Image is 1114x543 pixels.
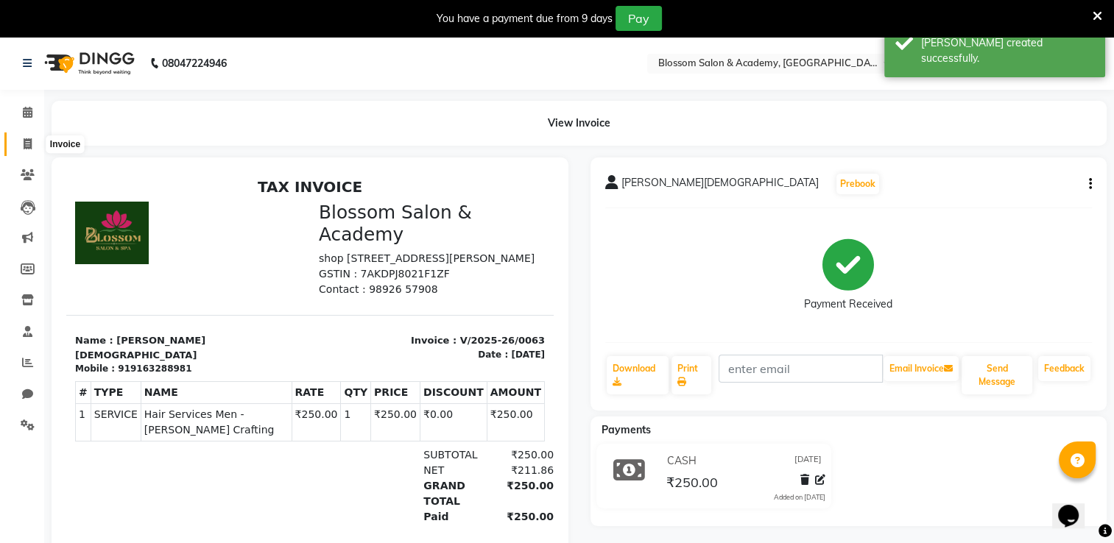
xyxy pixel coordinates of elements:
[418,291,487,306] div: ₹211.86
[78,235,222,266] span: Hair Services Men - [PERSON_NAME] Crafting
[253,161,479,176] p: Invoice : V/2025-26/0063
[794,453,822,469] span: [DATE]
[348,306,417,337] div: GRAND TOTAL
[52,190,125,203] div: 919163288981
[353,210,420,232] th: DISCOUNT
[10,232,25,269] td: 1
[9,190,49,203] div: Mobile :
[24,210,74,232] th: TYPE
[420,232,478,269] td: ₹250.00
[418,306,487,337] div: ₹250.00
[437,11,613,26] div: You have a payment due from 9 days
[253,29,479,73] h3: Blossom Salon & Academy
[1052,484,1099,528] iframe: chat widget
[305,232,354,269] td: ₹250.00
[418,275,487,291] div: ₹250.00
[348,291,417,306] div: NET
[46,136,84,154] div: Invoice
[836,174,879,194] button: Prebook
[348,337,417,352] div: Paid
[305,210,354,232] th: PRICE
[253,79,479,94] p: shop [STREET_ADDRESS][PERSON_NAME]
[9,6,479,24] h2: TAX INVOICE
[666,474,718,494] span: ₹250.00
[445,176,479,189] div: [DATE]
[1038,356,1090,381] a: Feedback
[607,356,669,394] a: Download
[225,232,275,269] td: ₹250.00
[804,297,892,312] div: Payment Received
[52,101,1107,146] div: View Invoice
[774,492,825,503] div: Added on [DATE]
[420,210,478,232] th: AMOUNT
[418,337,487,352] div: ₹250.00
[9,161,235,190] p: Name : [PERSON_NAME][DEMOGRAPHIC_DATA]
[9,370,479,383] p: Please visit again !
[667,453,697,469] span: CASH
[671,356,712,394] a: Print
[253,94,479,110] p: GSTIN : 7AKDPJ8021F1ZF
[240,391,272,402] span: Admin
[602,423,651,436] span: Payments
[9,390,479,403] div: Generated By : at [DATE]
[353,232,420,269] td: ₹0.00
[616,6,662,31] button: Pay
[24,232,74,269] td: SERVICE
[719,355,883,383] input: enter email
[225,210,275,232] th: RATE
[74,210,225,232] th: NAME
[38,43,138,84] img: logo
[621,175,819,196] span: [PERSON_NAME][DEMOGRAPHIC_DATA]
[962,356,1032,394] button: Send Message
[884,356,959,381] button: Email Invoice
[275,210,305,232] th: QTY
[253,110,479,125] p: Contact : 98926 57908
[921,35,1094,66] div: Bill created successfully.
[412,176,442,189] div: Date :
[348,275,417,291] div: SUBTOTAL
[162,43,227,84] b: 08047224946
[10,210,25,232] th: #
[275,232,305,269] td: 1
